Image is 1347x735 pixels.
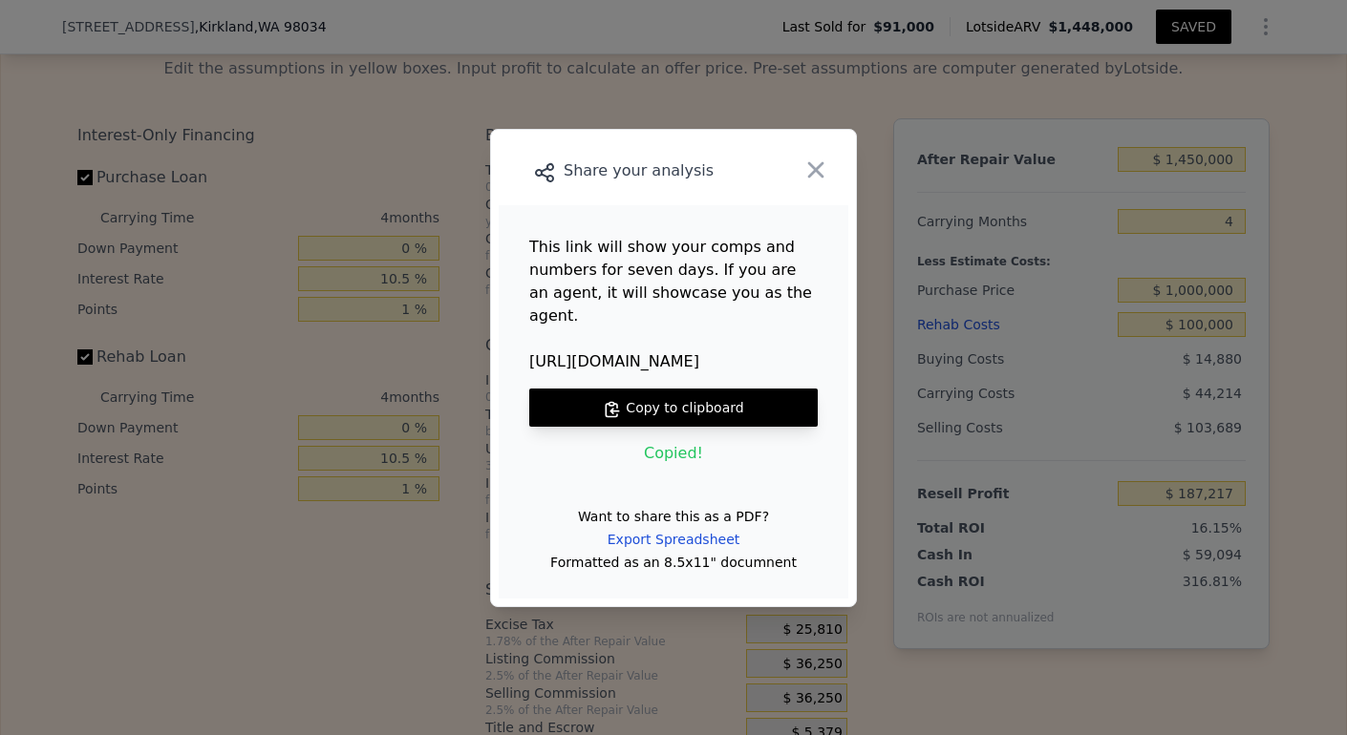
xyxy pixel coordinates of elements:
[499,157,779,184] div: Share your analysis
[592,522,755,556] div: Export Spreadsheet
[529,350,818,373] span: [URL][DOMAIN_NAME]
[550,556,797,568] div: Formatted as an 8.5x11" documnent
[578,511,769,522] div: Want to share this as a PDF?
[529,388,818,427] button: Copy to clipboard
[499,205,848,598] main: This link will show your comps and numbers for seven days. If you are an agent, it will showcase ...
[529,427,818,480] div: Copied!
